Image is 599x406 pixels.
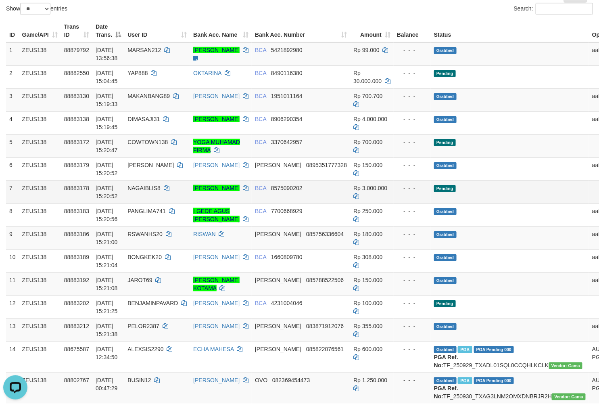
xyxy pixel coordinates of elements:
a: OKTARINA [193,70,221,76]
span: BCA [255,300,266,306]
span: [PERSON_NAME] [255,231,301,237]
button: Open LiveChat chat widget [3,3,27,27]
span: Grabbed [434,277,457,284]
a: [PERSON_NAME] KOTAMA [193,277,240,291]
span: 88883178 [64,185,89,191]
span: 88675587 [64,346,89,352]
span: [DATE] 15:20:52 [96,185,118,199]
span: Copy 083871912076 to clipboard [306,323,344,329]
span: Copy 085788522506 to clipboard [306,277,344,283]
a: [PERSON_NAME] [193,185,240,191]
span: BCA [255,208,266,214]
span: Rp 355.000 [353,323,382,329]
span: [DATE] 15:21:25 [96,300,118,314]
span: [DATE] 12:34:50 [96,346,118,360]
span: Pending [434,70,456,77]
div: - - - [397,69,428,77]
a: [PERSON_NAME] [193,254,240,260]
th: Game/API: activate to sort column ascending [19,19,61,42]
span: [DATE] 15:21:00 [96,231,118,245]
span: [DATE] 15:21:38 [96,323,118,337]
span: Grabbed [434,323,457,330]
span: Copy 1951011164 to clipboard [271,93,303,99]
span: PGA Pending [474,346,514,353]
span: Vendor URL: https://trx31.1velocity.biz [549,362,583,369]
span: Grabbed [434,231,457,238]
span: Pending [434,185,456,192]
td: ZEUS138 [19,295,61,318]
div: - - - [397,184,428,192]
span: Grabbed [434,47,457,54]
span: DIMASAJI31 [127,116,160,122]
span: BENJAMINPAVARD [127,300,178,306]
th: Bank Acc. Number: activate to sort column ascending [252,19,350,42]
span: YAP888 [127,70,148,76]
b: PGA Ref. No: [434,385,458,400]
span: Rp 100.000 [353,300,382,306]
div: - - - [397,46,428,54]
a: YOGA MUHAMAD FIRMA [193,139,240,153]
span: Copy 085822076561 to clipboard [306,346,344,352]
span: [DATE] 15:19:45 [96,116,118,130]
span: Rp 30.000.000 [353,70,382,84]
span: BONGKEK20 [127,254,162,260]
div: - - - [397,299,428,307]
span: Grabbed [434,254,457,261]
span: [DATE] 15:19:33 [96,93,118,107]
span: BCA [255,139,266,145]
span: [DATE] 15:20:56 [96,208,118,222]
span: Rp 4.000.000 [353,116,387,122]
span: 88883130 [64,93,89,99]
span: 88883212 [64,323,89,329]
a: [PERSON_NAME] [193,377,240,383]
span: Rp 1.250.000 [353,377,387,383]
td: TF_250929_TXADL01SQL0CCQHLKCLK [431,341,589,373]
span: Copy 3370642957 to clipboard [271,139,303,145]
td: ZEUS138 [19,88,61,111]
span: 88883192 [64,277,89,283]
span: Grabbed [434,208,457,215]
div: - - - [397,345,428,353]
span: [DATE] 15:20:52 [96,162,118,176]
label: Search: [514,3,593,15]
span: BUSIN12 [127,377,151,383]
b: PGA Ref. No: [434,354,458,368]
div: - - - [397,161,428,169]
td: ZEUS138 [19,373,61,404]
span: PELOR2387 [127,323,159,329]
span: Rp 150.000 [353,162,382,168]
span: Rp 150.000 [353,277,382,283]
span: Rp 3.000.000 [353,185,387,191]
td: 9 [6,226,19,249]
span: Rp 600.000 [353,346,382,352]
a: [PERSON_NAME] [193,162,240,168]
span: [PERSON_NAME] [255,162,301,168]
td: 2 [6,65,19,88]
span: 88879792 [64,47,89,53]
span: Rp 308.000 [353,254,382,260]
td: ZEUS138 [19,42,61,66]
div: - - - [397,207,428,215]
div: - - - [397,138,428,146]
td: 11 [6,272,19,295]
a: ECHA MAHESA [193,346,234,352]
td: ZEUS138 [19,272,61,295]
span: Copy 1660809780 to clipboard [271,254,303,260]
th: Date Trans.: activate to sort column descending [92,19,124,42]
td: 7 [6,180,19,203]
td: 8 [6,203,19,226]
span: [DATE] 15:04:45 [96,70,118,84]
td: ZEUS138 [19,341,61,373]
div: - - - [397,92,428,100]
div: - - - [397,115,428,123]
a: [PERSON_NAME] [193,300,240,306]
div: - - - [397,276,428,284]
span: [PERSON_NAME] [255,346,301,352]
td: 4 [6,111,19,134]
span: 88883172 [64,139,89,145]
span: [DATE] 15:21:08 [96,277,118,291]
span: 88883189 [64,254,89,260]
span: BCA [255,185,266,191]
a: [PERSON_NAME] [193,116,240,122]
td: ZEUS138 [19,318,61,341]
